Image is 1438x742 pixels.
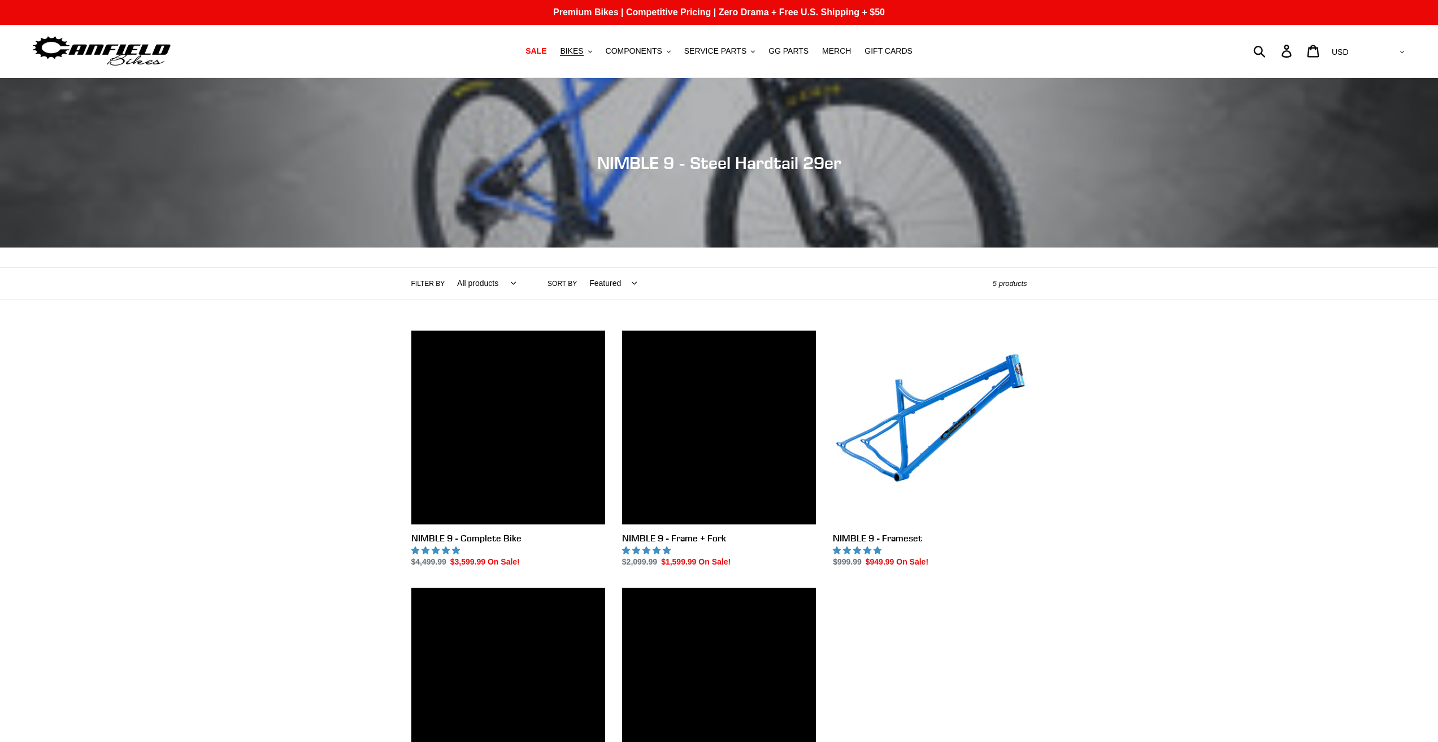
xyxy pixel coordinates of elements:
span: COMPONENTS [606,46,662,56]
label: Sort by [548,279,577,289]
span: GG PARTS [768,46,809,56]
span: MERCH [822,46,851,56]
a: MERCH [816,44,857,59]
span: SALE [525,46,546,56]
label: Filter by [411,279,445,289]
span: GIFT CARDS [864,46,913,56]
a: SALE [520,44,552,59]
a: GIFT CARDS [859,44,918,59]
span: 5 products [993,279,1027,288]
button: SERVICE PARTS [679,44,761,59]
a: GG PARTS [763,44,814,59]
span: NIMBLE 9 - Steel Hardtail 29er [597,153,841,173]
button: BIKES [554,44,597,59]
span: BIKES [560,46,583,56]
img: Canfield Bikes [31,33,172,69]
input: Search [1259,38,1288,63]
button: COMPONENTS [600,44,676,59]
span: SERVICE PARTS [684,46,746,56]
